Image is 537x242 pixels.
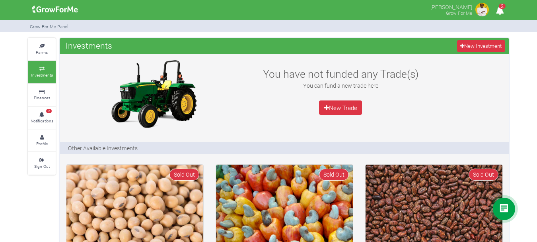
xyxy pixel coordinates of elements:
small: Farms [36,49,48,55]
small: Profile [36,141,48,146]
a: Farms [28,38,56,60]
a: New Trade [319,100,362,115]
span: Investments [64,37,114,53]
a: New Investment [457,40,505,52]
h3: You have not funded any Trade(s) [254,67,427,80]
small: Investments [31,72,53,78]
small: Sign Out [34,163,50,169]
a: Finances [28,84,56,106]
img: growforme image [104,58,203,130]
span: 2 [46,109,52,114]
span: Sold Out [469,169,498,180]
small: Grow For Me Panel [30,24,68,30]
a: Sign Out [28,152,56,174]
i: Notifications [492,2,508,20]
a: Investments [28,61,56,83]
span: Sold Out [169,169,199,180]
small: Finances [34,95,50,100]
small: Grow For Me [446,10,472,16]
span: Sold Out [319,169,349,180]
p: Other Available Investments [68,144,138,152]
a: 2 [492,8,508,15]
span: 2 [499,4,506,9]
a: 2 Notifications [28,107,56,129]
img: growforme image [29,2,81,18]
p: You can fund a new trade here [254,81,427,90]
p: [PERSON_NAME] [430,2,472,11]
a: Profile [28,130,56,151]
img: growforme image [474,2,490,18]
small: Notifications [31,118,53,124]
